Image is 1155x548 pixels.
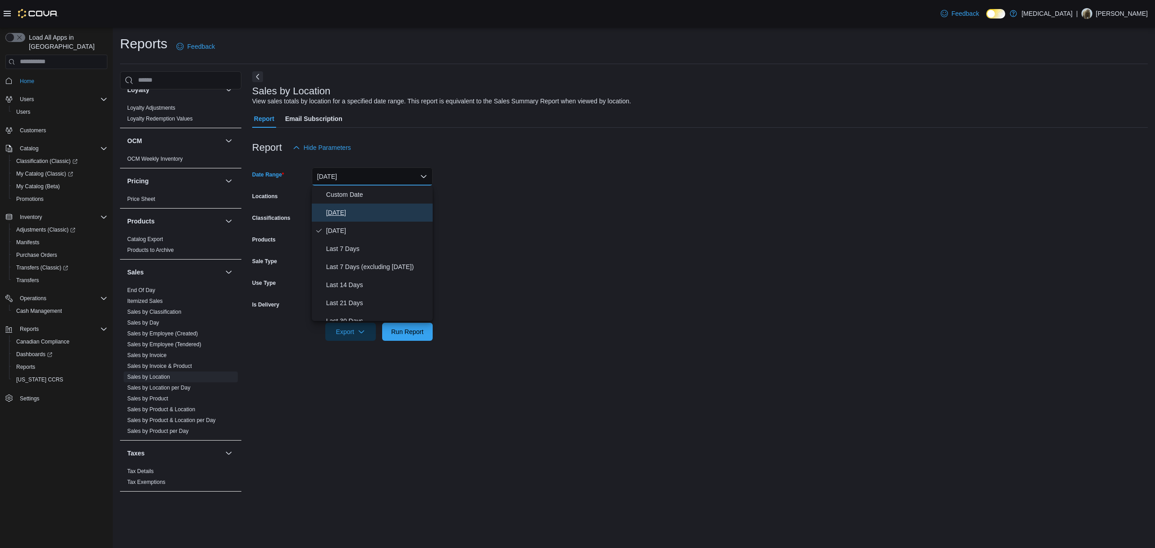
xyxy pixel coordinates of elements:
button: Sales [127,268,222,277]
label: Locations [252,193,278,200]
span: Customers [16,125,107,136]
button: Sales [223,267,234,278]
button: Products [223,216,234,227]
span: Inventory [16,212,107,223]
a: My Catalog (Classic) [9,167,111,180]
a: Feedback [937,5,983,23]
a: Sales by Location per Day [127,385,190,391]
span: Sales by Employee (Tendered) [127,341,201,348]
h3: Sales by Location [252,86,331,97]
a: Loyalty Redemption Values [127,116,193,122]
h3: Loyalty [127,85,149,94]
span: Reports [20,325,39,333]
a: Users [13,107,34,117]
button: Users [9,106,111,118]
a: Itemized Sales [127,298,163,304]
div: Taxes [120,466,241,491]
span: Sales by Classification [127,308,181,316]
div: Aaron Featherstone [1081,8,1092,19]
a: Products to Archive [127,247,174,253]
span: Dashboards [16,351,52,358]
span: Inventory [20,214,42,221]
a: Promotions [13,194,47,204]
button: Hide Parameters [289,139,355,157]
button: OCM [223,135,234,146]
a: Classification (Classic) [13,156,81,167]
span: Manifests [16,239,39,246]
a: Sales by Product [127,395,168,402]
button: Home [2,74,111,88]
button: Inventory [16,212,46,223]
span: Transfers [16,277,39,284]
button: Inventory [2,211,111,223]
span: Cash Management [13,306,107,316]
span: Sales by Product per Day [127,427,189,435]
span: [US_STATE] CCRS [16,376,63,383]
a: Tax Details [127,468,154,474]
div: OCM [120,153,241,168]
a: Sales by Location [127,374,170,380]
label: Classifications [252,214,291,222]
span: Settings [16,392,107,404]
a: Transfers (Classic) [9,261,111,274]
a: Sales by Day [127,320,159,326]
h3: Products [127,217,155,226]
a: Canadian Compliance [13,336,73,347]
span: Last 21 Days [326,297,429,308]
span: Load All Apps in [GEOGRAPHIC_DATA] [25,33,107,51]
span: Classification (Classic) [13,156,107,167]
button: Reports [9,361,111,373]
span: OCM Weekly Inventory [127,155,183,163]
span: Last 30 Days [326,316,429,326]
button: My Catalog (Beta) [9,180,111,193]
button: Taxes [127,449,222,458]
span: Tax Exemptions [127,478,166,486]
button: Loyalty [223,84,234,95]
a: My Catalog (Beta) [13,181,64,192]
span: Users [20,96,34,103]
button: Products [127,217,222,226]
span: End Of Day [127,287,155,294]
span: Report [254,110,274,128]
h1: Reports [120,35,167,53]
span: [DATE] [326,207,429,218]
span: Sales by Day [127,319,159,326]
span: Classification (Classic) [16,158,78,165]
span: Customers [20,127,46,134]
button: OCM [127,136,222,145]
span: Loyalty Adjustments [127,104,176,111]
label: Use Type [252,279,276,287]
span: Adjustments (Classic) [16,226,75,233]
button: Pricing [223,176,234,186]
button: Canadian Compliance [9,335,111,348]
span: Last 14 Days [326,279,429,290]
a: Cash Management [13,306,65,316]
a: Classification (Classic) [9,155,111,167]
a: Price Sheet [127,196,155,202]
a: Tax Exemptions [127,479,166,485]
button: Operations [16,293,50,304]
span: My Catalog (Classic) [16,170,73,177]
a: Sales by Product & Location [127,406,195,413]
a: Home [16,76,38,87]
label: Is Delivery [252,301,279,308]
input: Dark Mode [986,9,1005,19]
span: Sales by Location [127,373,170,381]
span: Home [16,75,107,87]
label: Products [252,236,276,243]
span: Users [16,108,30,116]
span: Price Sheet [127,195,155,203]
nav: Complex example [5,71,107,428]
a: OCM Weekly Inventory [127,156,183,162]
span: Catalog [16,143,107,154]
button: Promotions [9,193,111,205]
span: Loyalty Redemption Values [127,115,193,122]
span: Itemized Sales [127,297,163,305]
a: [US_STATE] CCRS [13,374,67,385]
button: Manifests [9,236,111,249]
a: Catalog Export [127,236,163,242]
a: Loyalty Adjustments [127,105,176,111]
p: | [1076,8,1078,19]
